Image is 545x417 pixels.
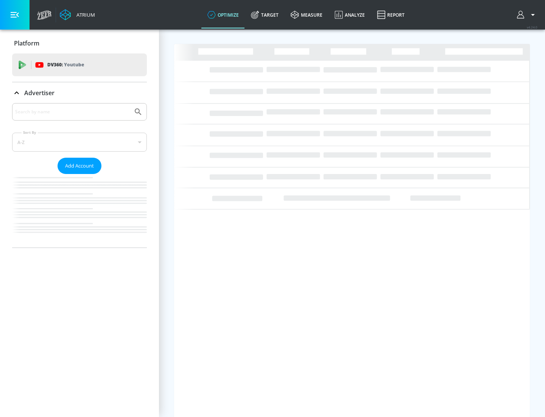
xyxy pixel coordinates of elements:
a: Analyze [329,1,371,28]
nav: list of Advertiser [12,174,147,248]
p: DV360: [47,61,84,69]
div: A-Z [12,133,147,152]
div: Platform [12,33,147,54]
div: Advertiser [12,103,147,248]
a: measure [285,1,329,28]
a: optimize [201,1,245,28]
p: Advertiser [24,89,54,97]
div: DV360: Youtube [12,53,147,76]
p: Youtube [64,61,84,69]
span: Add Account [65,161,94,170]
a: Report [371,1,411,28]
input: Search by name [15,107,130,117]
button: Add Account [58,158,101,174]
a: Target [245,1,285,28]
a: Atrium [60,9,95,20]
div: Advertiser [12,82,147,103]
label: Sort By [22,130,38,135]
p: Platform [14,39,39,47]
span: v 4.24.0 [527,25,537,29]
div: Atrium [73,11,95,18]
